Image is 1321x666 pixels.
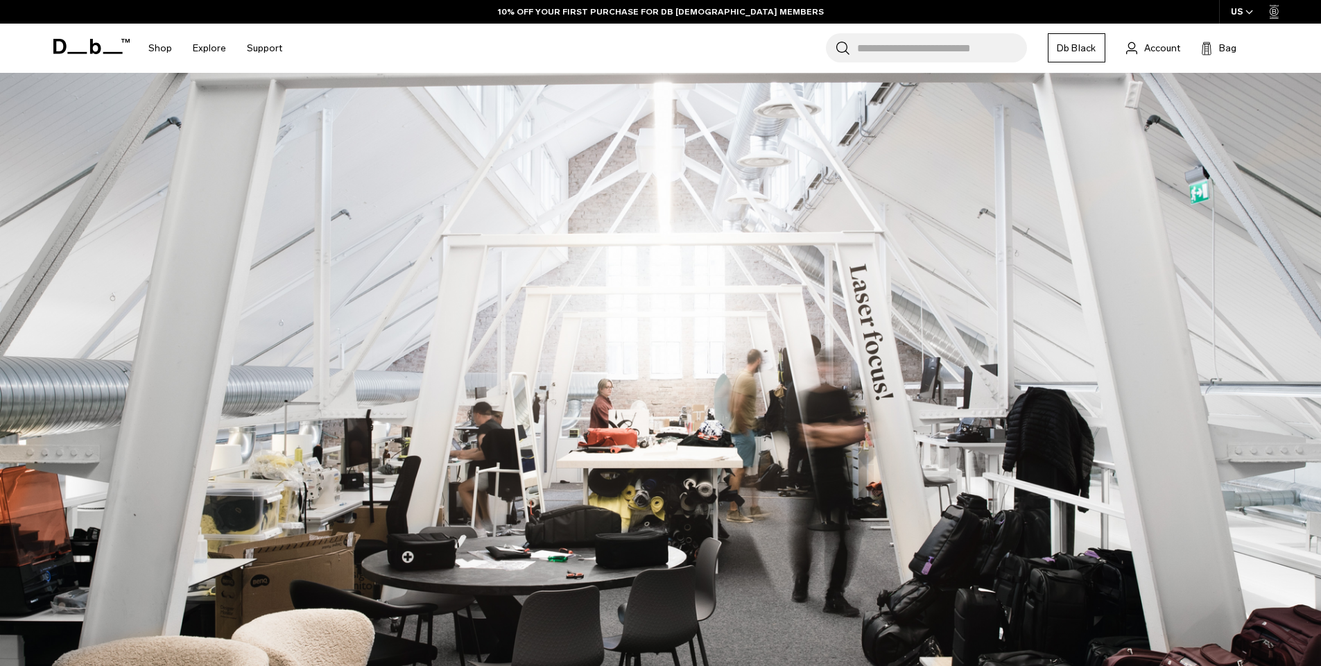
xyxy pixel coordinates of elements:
a: Shop [148,24,172,73]
span: Account [1144,41,1180,55]
a: Explore [193,24,226,73]
button: Bag [1201,40,1236,56]
a: Support [247,24,282,73]
nav: Main Navigation [138,24,293,73]
span: Bag [1219,41,1236,55]
a: 10% OFF YOUR FIRST PURCHASE FOR DB [DEMOGRAPHIC_DATA] MEMBERS [498,6,824,18]
a: Account [1126,40,1180,56]
a: Db Black [1048,33,1105,62]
